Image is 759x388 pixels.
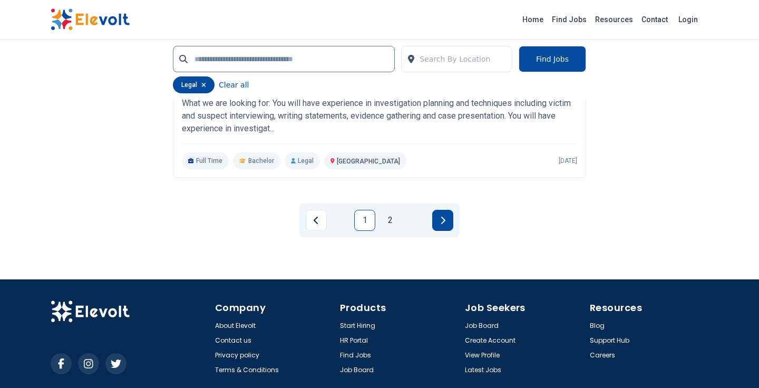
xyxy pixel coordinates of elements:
img: Elevolt [51,8,130,31]
iframe: Chat Widget [706,337,759,388]
a: View Profile [465,351,500,360]
a: Job Board [340,366,374,374]
p: Full Time [182,152,229,169]
a: Resources [591,11,637,28]
a: Terms & Conditions [215,366,279,374]
a: Find Jobs [548,11,591,28]
a: Privacy policy [215,351,259,360]
a: Job Board [465,322,499,330]
a: HR Portal [340,336,368,345]
a: Page 1 is your current page [354,210,375,231]
a: Home [518,11,548,28]
span: Bachelor [248,157,274,165]
button: Clear all [219,76,249,93]
span: [GEOGRAPHIC_DATA] [337,158,400,165]
h4: Products [340,300,459,315]
a: Next page [432,210,453,231]
a: Blog [590,322,605,330]
h4: Resources [590,300,708,315]
a: Careers [590,351,615,360]
a: Create Account [465,336,515,345]
button: Find Jobs [519,46,586,72]
h4: Company [215,300,334,315]
img: Elevolt [51,300,130,323]
div: legal [173,76,215,93]
a: Contact [637,11,672,28]
p: What we are looking for: You will have experience in investigation planning and techniques includ... [182,97,577,135]
a: About Elevolt [215,322,256,330]
a: Start Hiring [340,322,375,330]
p: [DATE] [559,157,577,165]
a: Contact us [215,336,251,345]
a: Login [672,9,704,30]
a: Find Jobs [340,351,371,360]
p: Legal [285,152,320,169]
h4: Job Seekers [465,300,583,315]
a: Support Hub [590,336,629,345]
a: Page 2 [379,210,401,231]
ul: Pagination [306,210,453,231]
a: Oxfam InternationalAnti Corruption SpecialistOxfam InternationalWhat we are looking for: You will... [182,64,577,169]
a: Latest Jobs [465,366,501,374]
a: Previous page [306,210,327,231]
